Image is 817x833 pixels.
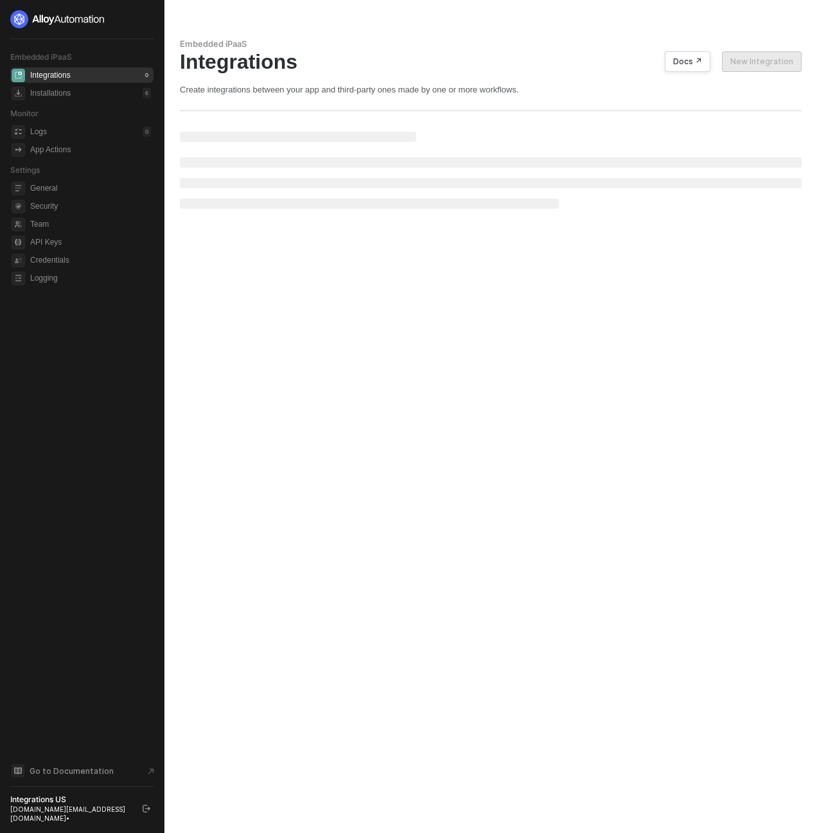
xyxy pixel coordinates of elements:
span: Logging [30,270,151,286]
div: Docs ↗ [673,57,702,67]
div: 0 [143,70,151,80]
button: Docs ↗ [665,51,710,72]
a: Knowledge Base [10,763,154,778]
span: icon-logs [12,125,25,139]
span: credentials [12,254,25,267]
span: logout [143,805,150,812]
div: Create integrations between your app and third-party ones made by one or more workflows. [180,84,802,95]
span: Credentials [30,252,151,268]
span: General [30,180,151,196]
div: Integrations US [10,794,131,805]
span: icon-app-actions [12,143,25,157]
span: security [12,200,25,213]
button: New Integration [722,51,802,72]
div: 6 [143,88,151,98]
span: team [12,218,25,231]
span: Monitor [10,109,39,118]
span: API Keys [30,234,151,250]
span: Team [30,216,151,232]
span: api-key [12,236,25,249]
span: Embedded iPaaS [10,52,72,62]
span: Security [30,198,151,214]
span: Settings [10,165,40,175]
img: logo [10,10,105,28]
span: Go to Documentation [30,766,114,776]
span: installations [12,87,25,100]
div: Installations [30,88,71,99]
div: Integrations [180,49,802,74]
div: Logs [30,127,47,137]
div: 0 [143,127,151,137]
a: logo [10,10,154,28]
span: logging [12,272,25,285]
span: integrations [12,69,25,82]
span: documentation [12,764,24,777]
span: general [12,182,25,195]
div: [DOMAIN_NAME][EMAIL_ADDRESS][DOMAIN_NAME] • [10,805,131,823]
div: App Actions [30,145,71,155]
div: Integrations [30,70,71,81]
span: document-arrow [145,765,157,778]
div: Embedded iPaaS [180,39,802,49]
